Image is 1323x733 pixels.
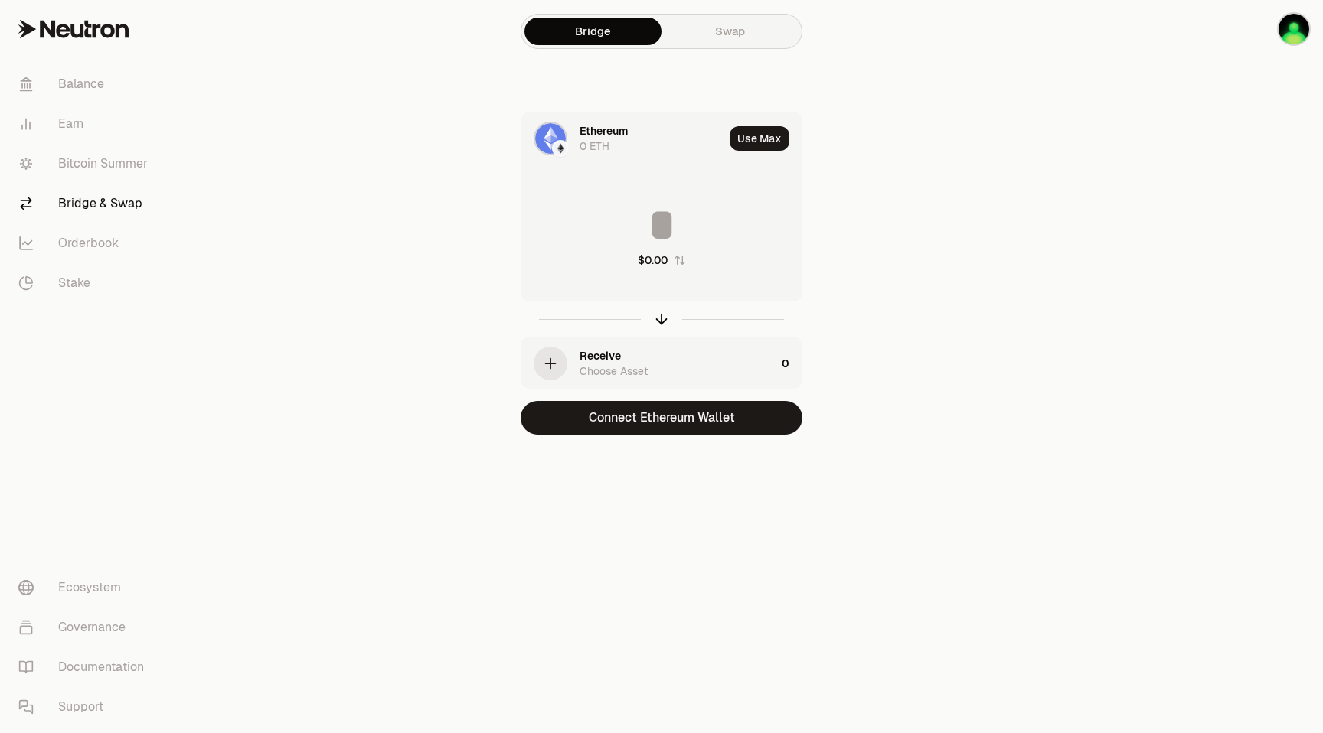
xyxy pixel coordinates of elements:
a: Documentation [6,647,165,687]
img: Albert 5 [1279,14,1309,44]
button: $0.00 [638,252,686,268]
a: Governance [6,608,165,647]
div: 0 [782,337,802,389]
a: Bridge [524,18,661,45]
a: Ecosystem [6,568,165,608]
button: ReceiveChoose Asset0 [521,337,802,389]
img: ETH Logo [535,123,566,154]
a: Bitcoin Summer [6,144,165,184]
a: Balance [6,64,165,104]
div: $0.00 [638,252,668,268]
div: ETH LogoEthereum LogoEthereum0 ETH [521,112,724,165]
div: Ethereum [580,123,628,138]
a: Support [6,687,165,727]
a: Stake [6,263,165,303]
img: Ethereum Logo [554,142,567,155]
button: Connect Ethereum Wallet [521,401,802,435]
div: Choose Asset [580,363,648,379]
div: ReceiveChoose Asset [521,337,776,389]
a: Orderbook [6,223,165,263]
div: 0 ETH [580,138,609,154]
div: Receive [580,348,621,363]
a: Swap [661,18,799,45]
a: Bridge & Swap [6,184,165,223]
button: Use Max [730,126,789,151]
a: Earn [6,104,165,144]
